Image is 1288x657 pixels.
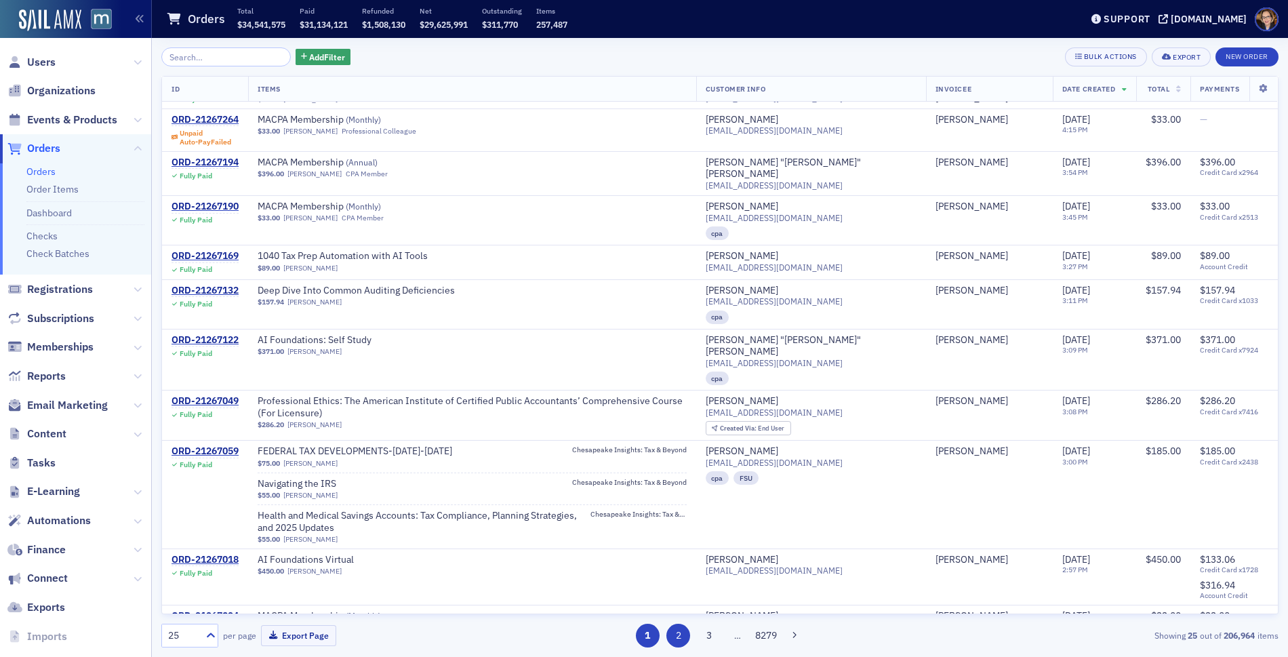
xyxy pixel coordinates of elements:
a: E-Learning [7,484,80,499]
div: [PERSON_NAME] [935,201,1008,213]
span: Credit Card x2513 [1200,213,1268,222]
a: [PERSON_NAME] [935,157,1008,169]
span: $311,770 [482,19,518,30]
span: Subscriptions [27,311,94,326]
span: E-Learning [27,484,80,499]
a: New Order [1215,49,1279,62]
a: [PERSON_NAME] [706,285,778,297]
span: Kerry Jankowski [935,395,1043,407]
span: [EMAIL_ADDRESS][DOMAIN_NAME] [706,180,843,191]
a: Chesapeake Insights: Tax & Beyond [590,510,686,535]
a: SailAMX [19,9,81,31]
div: cpa [706,471,729,485]
a: [PERSON_NAME] [935,445,1008,458]
a: Check Batches [26,247,89,260]
button: Bulk Actions [1065,47,1147,66]
span: $89.00 [1200,250,1230,262]
a: Connect [7,571,68,586]
a: Health and Medical Savings Accounts: Tax Compliance, Planning Strategies, and 2025 Updates [258,510,590,534]
span: $286.20 [1146,395,1181,407]
a: ORD-21267018 [172,554,239,566]
p: Net [420,6,468,16]
div: [PERSON_NAME] [935,334,1008,346]
button: [DOMAIN_NAME] [1159,14,1251,24]
span: Christopher Arunkumar [935,610,1043,622]
a: [PERSON_NAME] [935,114,1008,126]
button: 2 [666,624,690,648]
div: ORD-21267132 [172,285,239,297]
p: Refunded [362,6,405,16]
span: [DATE] [1062,113,1090,125]
a: Chesapeake Insights: Tax & Beyond [572,478,687,491]
div: ORD-21267264 [172,114,239,126]
time: 3:00 PM [1062,457,1088,466]
time: 4:15 PM [1062,125,1088,134]
span: Payments [1200,84,1239,94]
a: [PERSON_NAME] [287,567,342,576]
span: [EMAIL_ADDRESS][DOMAIN_NAME] [706,125,843,136]
span: $450.00 [1146,553,1181,565]
span: Jasmin Eidman [935,114,1043,126]
span: Shawn Zeigler [935,554,1043,566]
strong: 206,964 [1222,629,1257,641]
span: MACPA Membership [258,610,428,622]
div: 25 [168,629,198,643]
time: 3:27 PM [1062,262,1088,271]
a: Deep Dive Into Common Auditing Deficiencies [258,285,455,297]
a: [PERSON_NAME] [287,420,342,429]
div: Fully Paid [180,349,212,358]
div: Fully Paid [180,410,212,419]
a: ORD-21267122 [172,334,239,346]
p: Total [237,6,285,16]
span: $371.00 [1200,334,1235,346]
span: [EMAIL_ADDRESS][DOMAIN_NAME] [706,458,843,468]
a: View Homepage [81,9,112,32]
div: [PERSON_NAME] [706,114,778,126]
div: [PERSON_NAME] [706,250,778,262]
a: [PERSON_NAME] [935,554,1008,566]
a: Subscriptions [7,311,94,326]
a: [PERSON_NAME] [283,214,338,222]
div: Fully Paid [180,172,212,180]
a: Orders [26,165,56,178]
span: Kevin Matthews [935,201,1043,213]
div: [PERSON_NAME] "[PERSON_NAME]" [PERSON_NAME] [706,334,917,358]
a: [PERSON_NAME] [287,298,342,306]
span: ( Monthly ) [346,114,381,125]
a: [PERSON_NAME] [706,445,778,458]
span: $33.00 [258,214,280,222]
a: [PERSON_NAME] [935,395,1008,407]
a: Imports [7,629,67,644]
time: 3:08 PM [1062,407,1088,416]
a: Order Items [26,183,79,195]
a: [PERSON_NAME] [283,459,338,468]
a: [PERSON_NAME] [706,610,778,622]
div: End User [720,425,784,433]
a: ORD-21267059 [172,445,239,458]
span: $185.00 [1200,445,1235,457]
div: cpa [706,311,729,324]
span: $33.00 [1151,610,1181,622]
button: Export [1152,47,1211,66]
span: AI Foundations: Self Study [258,334,428,346]
time: 3:09 PM [1062,345,1088,355]
span: [DATE] [1062,334,1090,346]
a: FEDERAL TAX DEVELOPMENTS-[DATE]-[DATE] [258,445,452,458]
a: [PERSON_NAME] [706,201,778,213]
span: $33.00 [1200,200,1230,212]
span: [EMAIL_ADDRESS][DOMAIN_NAME] [706,262,843,273]
a: Checks [26,230,58,242]
p: Items [536,6,567,16]
span: Imports [27,629,67,644]
span: $133.06 [1200,553,1235,565]
span: Email Marketing [27,398,108,413]
span: Judy Planzer [935,334,1043,346]
div: cpa [706,226,729,240]
a: Exports [7,600,65,615]
a: Tasks [7,456,56,471]
span: Tasks [27,456,56,471]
